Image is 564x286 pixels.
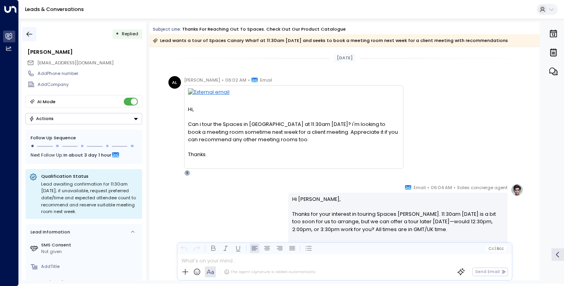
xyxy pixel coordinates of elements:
[41,279,139,285] label: Region of Interest
[25,6,84,13] a: Leads & Conversations
[184,76,220,84] span: [PERSON_NAME]
[188,120,399,143] div: Can i tour the Spaces in [GEOGRAPHIC_DATA] at 11:30am [DATE]? i'm looking to book a meeting room ...
[37,60,114,66] span: [EMAIL_ADDRESS][DOMAIN_NAME]
[334,53,355,62] div: [DATE]
[488,246,504,251] span: Cc Bcc
[41,242,139,248] label: SMS Consent
[414,184,426,191] span: Email
[224,269,315,275] div: The agent signature is added automatically
[27,48,142,56] div: [PERSON_NAME]
[38,81,142,88] div: AddCompany
[222,76,224,84] span: •
[25,113,142,124] button: Actions
[188,88,399,98] img: External email
[41,181,138,215] div: Lead awaiting confirmation for 11:30am [DATE]; if unavailable, request preferred date/time and ex...
[248,76,250,84] span: •
[37,98,56,106] div: AI Mode
[153,36,508,44] div: Lead wants a tour of Spaces Canary Wharf at 11:30am [DATE] and seeks to book a meeting room next ...
[225,76,246,84] span: 06:02 AM
[41,248,139,255] div: Not given
[184,170,190,176] div: S
[31,135,137,141] div: Follow Up Sequence
[31,151,137,159] div: Next Follow Up:
[63,151,111,159] span: In about 3 day 1 hour
[511,184,523,196] img: profile-logo.png
[41,173,138,179] p: Qualification Status
[427,184,429,191] span: •
[495,246,496,251] span: |
[28,229,70,235] div: Lead Information
[37,60,114,66] span: ajmenton8@gmail.com
[188,151,399,158] div: Thanks.
[457,184,508,191] span: Sales concierge agent
[431,184,452,191] span: 06:04 AM
[153,26,181,32] span: Subject Line:
[116,28,119,40] div: •
[41,263,139,270] div: AddTitle
[188,106,399,158] div: Hi,
[192,244,201,253] button: Redo
[168,76,181,89] div: AL
[25,113,142,124] div: Button group with a nested menu
[182,26,346,33] div: Thanks for reaching out to Spaces. Check out our product catalogue
[38,70,142,77] div: AddPhone number
[29,116,54,121] div: Actions
[122,31,138,37] span: Replied
[454,184,456,191] span: •
[179,244,189,253] button: Undo
[486,246,506,251] button: Cc|Bcc
[260,76,272,84] span: Email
